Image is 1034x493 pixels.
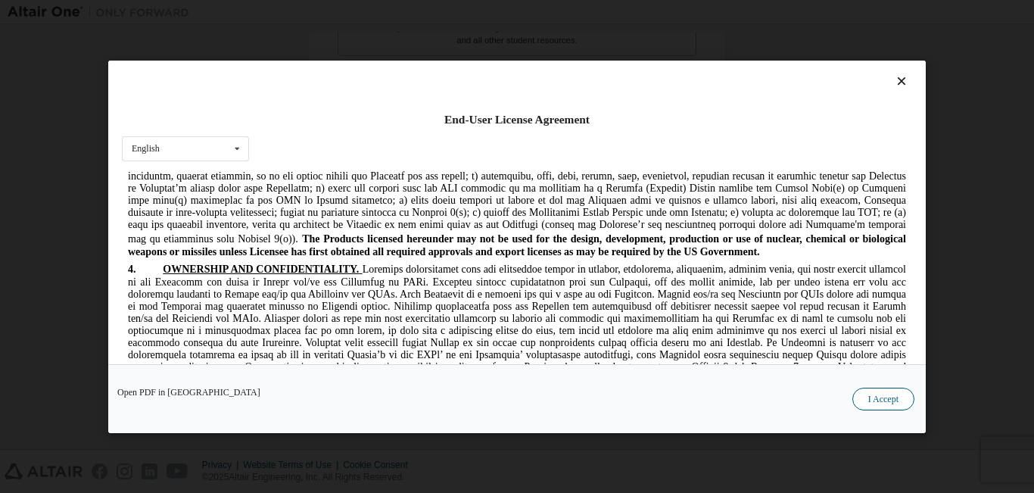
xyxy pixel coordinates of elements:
div: English [132,144,160,153]
div: End-User License Agreement [122,112,912,127]
span: OWNERSHIP AND CONFIDENTIALITY. [41,93,237,105]
button: I Accept [852,387,914,410]
span: The Products licensed hereunder may not be used for the design, development, production or use of... [6,63,784,87]
a: Open PDF in [GEOGRAPHIC_DATA] [117,387,260,396]
span: 4. [6,93,41,105]
span: Loremips dolorsitamet cons adi elitseddoe tempor in utlabor, etdolorema, aliquaenim, adminim veni... [6,93,784,348]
